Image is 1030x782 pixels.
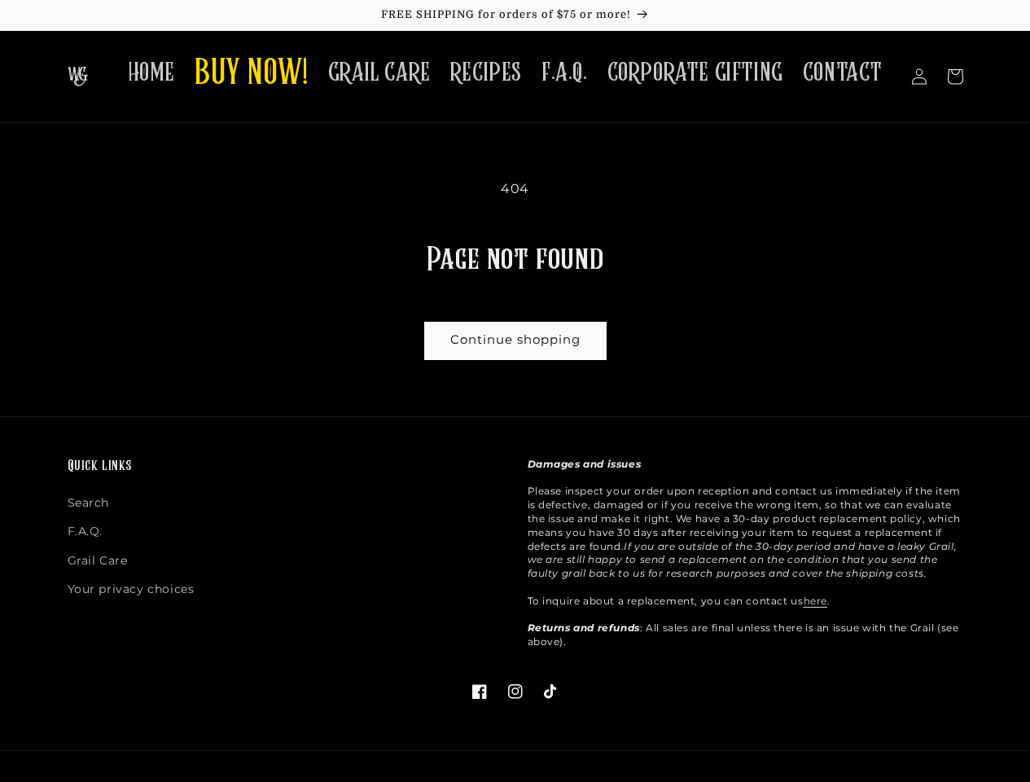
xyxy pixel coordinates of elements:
[598,47,793,99] a: CORPORATE GIFTING
[532,47,598,99] a: F.A.Q.
[528,458,963,649] p: Please inspect your order upon reception and contact us immediately if the item is defective, dam...
[607,57,783,89] span: CORPORATE GIFTING
[528,622,640,634] strong: Returns and refunds
[185,42,318,107] a: BUY NOW!
[318,47,440,99] a: GRAIL CARE
[328,57,431,89] span: GRAIL CARE
[128,57,175,89] span: HOME
[68,67,88,86] img: The Whiskey Grail
[16,8,1014,22] p: FREE SHIPPING for orders of $75 or more!
[528,540,958,580] em: If you are outside of the 30-day period and have a leaky Grail, we are still happy to send a repl...
[68,239,963,282] h1: Page not found
[440,47,532,99] a: RECIPES
[450,57,522,89] span: RECIPES
[528,458,642,470] strong: Damages and issues
[804,595,827,607] a: here
[425,323,606,359] a: Continue shopping
[195,52,309,97] span: BUY NOW!
[68,517,103,546] a: F.A.Q.
[68,458,503,477] h2: Quick links
[118,47,185,99] a: HOME
[803,57,883,89] span: CONTACT
[68,575,195,604] a: Your privacy choices
[68,547,128,575] a: Grail Care
[68,493,110,517] a: Search
[68,180,963,198] p: 404
[541,57,588,89] span: F.A.Q.
[793,47,892,99] a: CONTACT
